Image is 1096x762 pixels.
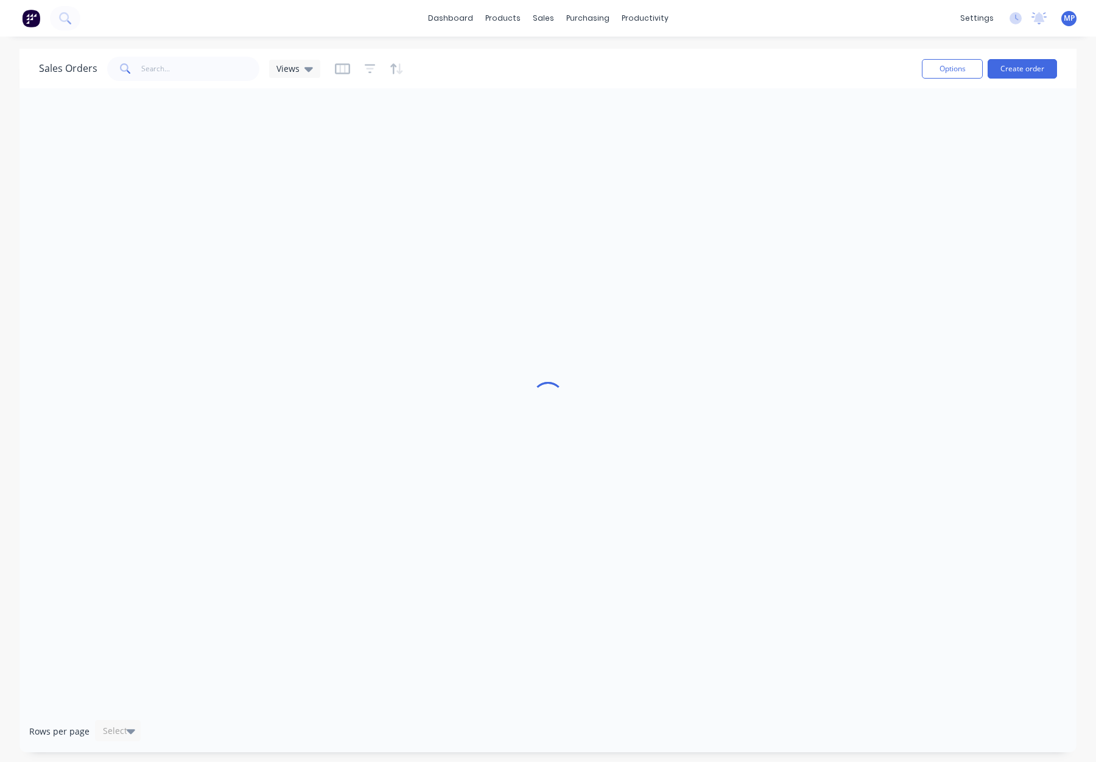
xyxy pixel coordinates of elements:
span: MP [1064,13,1075,24]
span: Rows per page [29,725,90,738]
div: settings [954,9,1000,27]
div: Select... [103,725,135,737]
button: Options [922,59,983,79]
div: purchasing [560,9,616,27]
div: productivity [616,9,675,27]
h1: Sales Orders [39,63,97,74]
button: Create order [988,59,1057,79]
img: Factory [22,9,40,27]
input: Search... [141,57,260,81]
div: products [479,9,527,27]
a: dashboard [422,9,479,27]
span: Views [276,62,300,75]
div: sales [527,9,560,27]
